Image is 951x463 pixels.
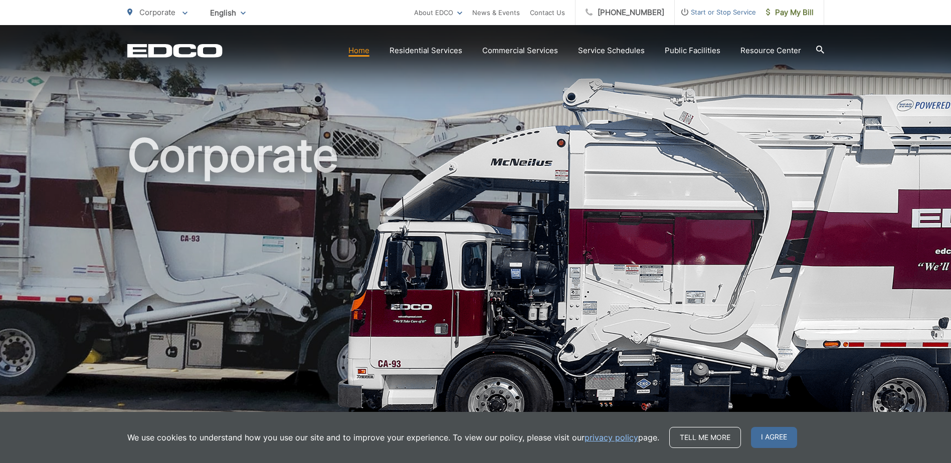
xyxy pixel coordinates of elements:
a: About EDCO [414,7,462,19]
a: Public Facilities [665,45,720,57]
a: privacy policy [585,431,638,443]
span: I agree [751,427,797,448]
a: Tell me more [669,427,741,448]
a: Contact Us [530,7,565,19]
h1: Corporate [127,130,824,447]
a: Commercial Services [482,45,558,57]
a: News & Events [472,7,520,19]
a: Service Schedules [578,45,645,57]
a: Resource Center [740,45,801,57]
a: EDCD logo. Return to the homepage. [127,44,223,58]
span: Corporate [139,8,175,17]
p: We use cookies to understand how you use our site and to improve your experience. To view our pol... [127,431,659,443]
span: Pay My Bill [766,7,814,19]
a: Residential Services [390,45,462,57]
a: Home [348,45,369,57]
span: English [203,4,253,22]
